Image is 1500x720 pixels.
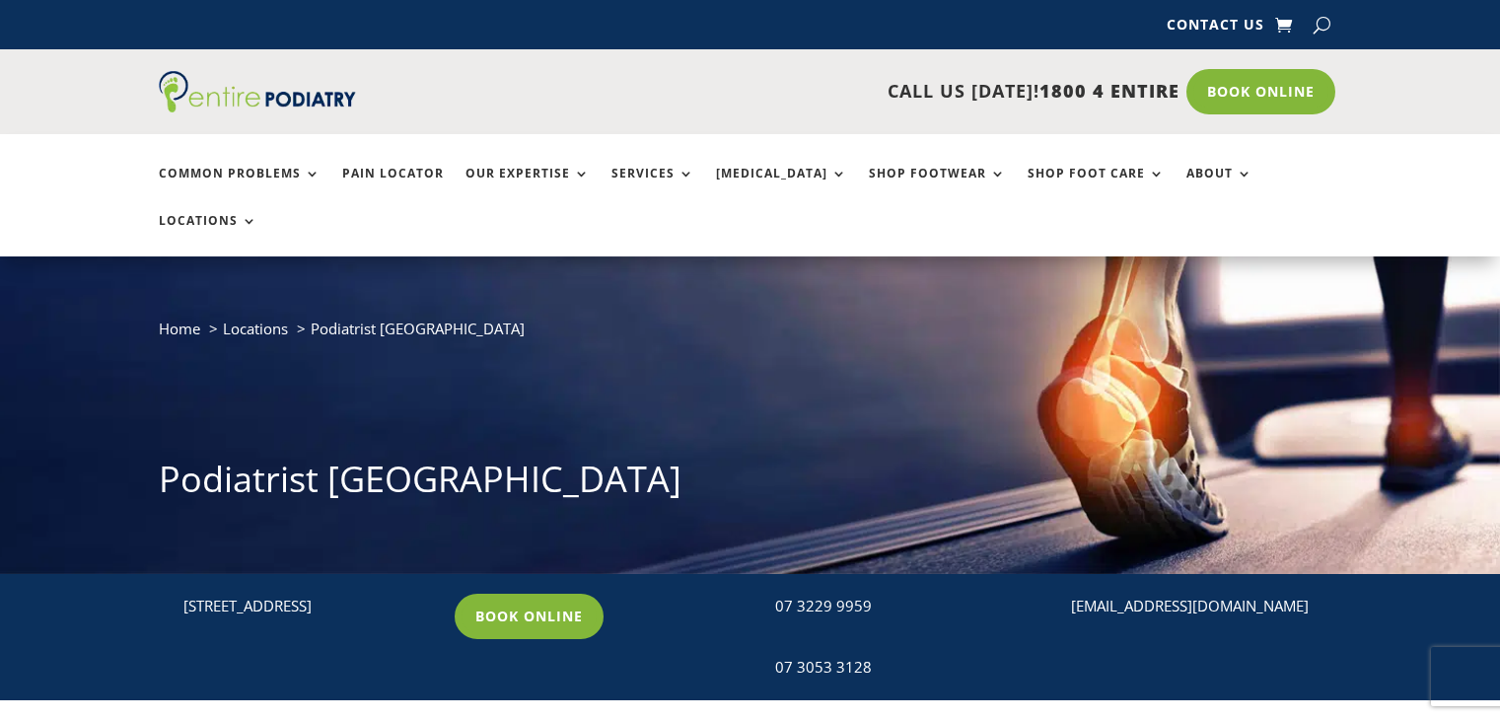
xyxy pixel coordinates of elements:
[1186,69,1335,114] a: Book Online
[1167,18,1264,39] a: Contact Us
[775,594,1029,619] div: 07 3229 9959
[1028,167,1165,209] a: Shop Foot Care
[465,167,590,209] a: Our Expertise
[159,455,1342,514] h1: Podiatrist [GEOGRAPHIC_DATA]
[869,167,1006,209] a: Shop Footwear
[183,594,437,619] p: [STREET_ADDRESS]
[716,167,847,209] a: [MEDICAL_DATA]
[1071,596,1309,615] a: [EMAIL_ADDRESS][DOMAIN_NAME]
[1186,167,1252,209] a: About
[311,319,525,338] span: Podiatrist [GEOGRAPHIC_DATA]
[455,594,604,639] a: Book Online
[611,167,694,209] a: Services
[432,79,1179,105] p: CALL US [DATE]!
[1039,79,1179,103] span: 1800 4 ENTIRE
[775,655,1029,681] div: 07 3053 3128
[159,316,1342,356] nav: breadcrumb
[159,71,356,112] img: logo (1)
[159,214,257,256] a: Locations
[159,319,200,338] a: Home
[159,167,321,209] a: Common Problems
[159,97,356,116] a: Entire Podiatry
[223,319,288,338] a: Locations
[342,167,444,209] a: Pain Locator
